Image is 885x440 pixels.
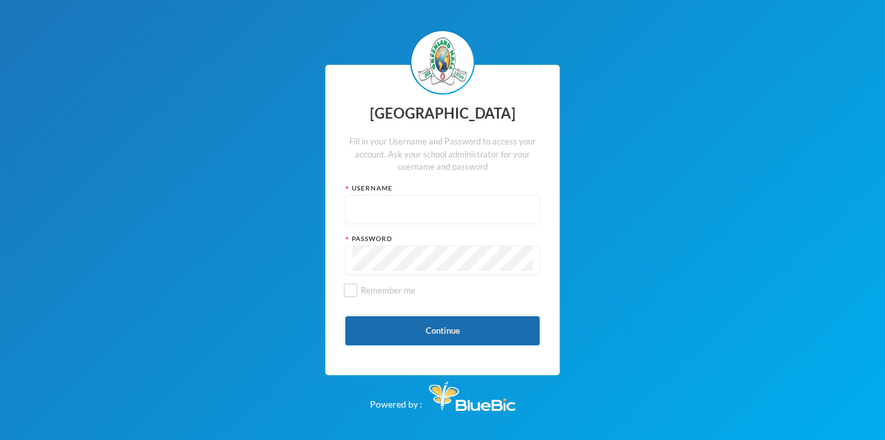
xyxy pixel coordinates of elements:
[345,101,540,126] div: [GEOGRAPHIC_DATA]
[345,183,540,193] div: Username
[429,382,516,411] img: Bluebic
[345,316,540,345] button: Continue
[345,135,540,174] div: Fill in your Username and Password to access your account. Ask your school administrator for your...
[370,375,516,411] div: Powered by :
[356,285,420,295] span: Remember me
[345,234,540,244] div: Password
